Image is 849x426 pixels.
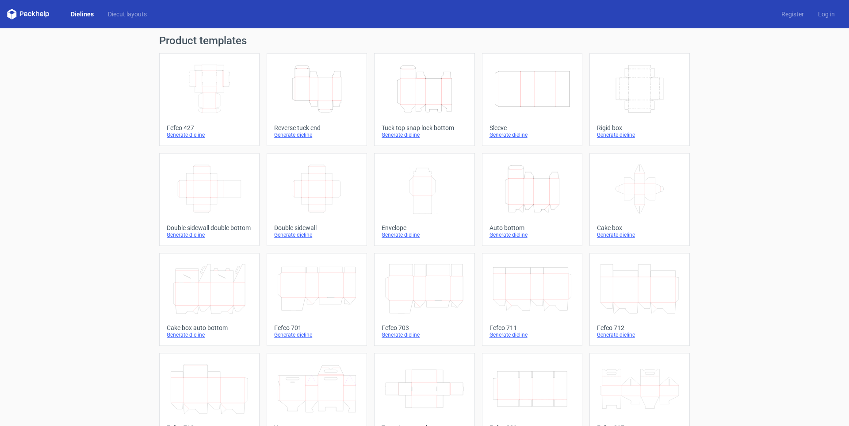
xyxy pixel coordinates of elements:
div: Generate dieline [167,131,252,138]
div: Reverse tuck end [274,124,359,131]
div: Generate dieline [274,331,359,338]
a: Cake boxGenerate dieline [589,153,690,246]
div: Fefco 701 [274,324,359,331]
div: Generate dieline [167,231,252,238]
a: Log in [811,10,842,19]
div: Fefco 427 [167,124,252,131]
a: Double sidewallGenerate dieline [267,153,367,246]
a: Reverse tuck endGenerate dieline [267,53,367,146]
a: Auto bottomGenerate dieline [482,153,582,246]
div: Generate dieline [167,331,252,338]
div: Generate dieline [274,231,359,238]
div: Generate dieline [490,331,575,338]
a: Cake box auto bottomGenerate dieline [159,253,260,346]
div: Tuck top snap lock bottom [382,124,467,131]
a: Fefco 703Generate dieline [374,253,474,346]
a: EnvelopeGenerate dieline [374,153,474,246]
div: Generate dieline [274,131,359,138]
div: Generate dieline [490,131,575,138]
div: Generate dieline [490,231,575,238]
a: Dielines [64,10,101,19]
a: Diecut layouts [101,10,154,19]
div: Generate dieline [597,131,682,138]
div: Generate dieline [382,331,467,338]
div: Fefco 712 [597,324,682,331]
div: Cake box [597,224,682,231]
a: Fefco 701Generate dieline [267,253,367,346]
div: Generate dieline [382,231,467,238]
a: Rigid boxGenerate dieline [589,53,690,146]
div: Fefco 711 [490,324,575,331]
div: Double sidewall double bottom [167,224,252,231]
div: Auto bottom [490,224,575,231]
a: Double sidewall double bottomGenerate dieline [159,153,260,246]
div: Fefco 703 [382,324,467,331]
div: Envelope [382,224,467,231]
div: Generate dieline [597,231,682,238]
div: Generate dieline [597,331,682,338]
a: Fefco 711Generate dieline [482,253,582,346]
a: Tuck top snap lock bottomGenerate dieline [374,53,474,146]
div: Double sidewall [274,224,359,231]
a: SleeveGenerate dieline [482,53,582,146]
a: Fefco 712Generate dieline [589,253,690,346]
div: Cake box auto bottom [167,324,252,331]
a: Register [774,10,811,19]
h1: Product templates [159,35,690,46]
a: Fefco 427Generate dieline [159,53,260,146]
div: Sleeve [490,124,575,131]
div: Generate dieline [382,131,467,138]
div: Rigid box [597,124,682,131]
